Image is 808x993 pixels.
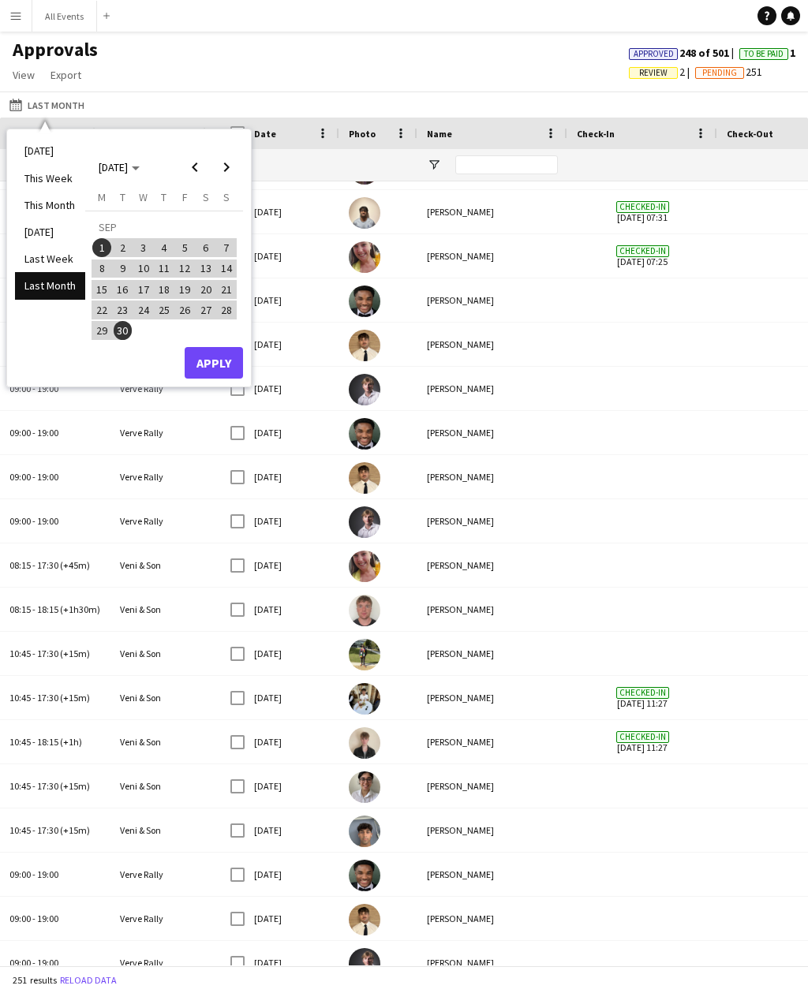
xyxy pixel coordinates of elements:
[154,258,174,278] button: 11-09-2025
[114,238,133,257] span: 2
[349,948,380,980] img: Robert Usher
[349,197,380,229] img: Eshaan Firake
[182,190,188,204] span: F
[634,49,674,59] span: Approved
[110,543,221,587] div: Veni & Son
[110,588,221,631] div: Veni & Son
[217,259,236,278] span: 14
[349,639,380,670] img: Mahlon Muzhiki
[9,868,31,880] span: 09:00
[133,279,154,300] button: 17-09-2025
[9,128,32,140] span: Time
[139,190,148,204] span: W
[417,853,567,896] div: [PERSON_NAME]
[133,300,154,320] button: 24-09-2025
[427,128,452,140] span: Name
[175,280,194,299] span: 19
[112,279,133,300] button: 16-09-2025
[616,245,669,257] span: Checked-in
[37,427,58,439] span: 19:00
[455,155,558,174] input: Name Filter Input
[216,300,237,320] button: 28-09-2025
[134,280,153,299] span: 17
[32,603,36,615] span: -
[245,764,339,808] div: [DATE]
[245,897,339,940] div: [DATE]
[417,278,567,322] div: [PERSON_NAME]
[9,736,31,748] span: 10:45
[154,300,174,320] button: 25-09-2025
[15,192,85,218] li: This Month
[37,736,58,748] span: 18:15
[195,237,215,258] button: 06-09-2025
[349,551,380,582] img: Ruth Danieli
[37,824,58,836] span: 17:30
[92,153,146,181] button: Choose month and year
[155,280,174,299] span: 18
[245,676,339,719] div: [DATE]
[92,321,111,340] span: 29
[60,692,90,704] span: (+15m)
[9,780,31,792] span: 10:45
[92,217,237,237] td: SEP
[417,764,567,808] div: [PERSON_NAME]
[417,720,567,763] div: [PERSON_NAME]
[37,559,58,571] span: 17:30
[245,411,339,454] div: [DATE]
[245,323,339,366] div: [DATE]
[9,427,31,439] span: 09:00
[92,279,112,300] button: 15-09-2025
[616,687,669,699] span: Checked-in
[110,632,221,675] div: Veni & Son
[110,455,221,498] div: Verve Rally
[216,237,237,258] button: 07-09-2025
[114,321,133,340] span: 30
[60,603,100,615] span: (+1h30m)
[15,165,85,192] li: This Week
[175,301,194,319] span: 26
[639,68,668,78] span: Review
[349,374,380,405] img: Robert Usher
[9,824,31,836] span: 10:45
[217,301,236,319] span: 28
[174,300,195,320] button: 26-09-2025
[155,259,174,278] span: 11
[417,234,567,278] div: [PERSON_NAME]
[254,128,276,140] span: Date
[112,237,133,258] button: 02-09-2025
[417,632,567,675] div: [PERSON_NAME]
[60,736,82,748] span: (+1h)
[37,648,58,659] span: 17:30
[110,897,221,940] div: Verve Rally
[427,158,441,172] button: Open Filter Menu
[110,808,221,852] div: Veni & Son
[92,320,112,341] button: 29-09-2025
[155,238,174,257] span: 4
[9,383,31,394] span: 09:00
[155,301,174,319] span: 25
[417,367,567,410] div: [PERSON_NAME]
[577,676,708,719] span: [DATE] 11:27
[195,258,215,278] button: 13-09-2025
[245,367,339,410] div: [DATE]
[195,279,215,300] button: 20-09-2025
[417,499,567,543] div: [PERSON_NAME]
[154,237,174,258] button: 04-09-2025
[37,692,58,704] span: 17:30
[616,201,669,213] span: Checked-in
[417,588,567,631] div: [PERSON_NAME]
[110,764,221,808] div: Veni & Son
[577,234,708,278] span: [DATE] 07:25
[245,720,339,763] div: [DATE]
[37,515,58,527] span: 19:00
[349,771,380,803] img: Emily Reeve
[92,237,112,258] button: 01-09-2025
[134,259,153,278] span: 10
[13,68,35,82] span: View
[211,151,242,183] button: Next month
[349,595,380,626] img: William FitzGerald
[174,258,195,278] button: 12-09-2025
[245,499,339,543] div: [DATE]
[32,780,36,792] span: -
[577,190,708,233] span: [DATE] 07:31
